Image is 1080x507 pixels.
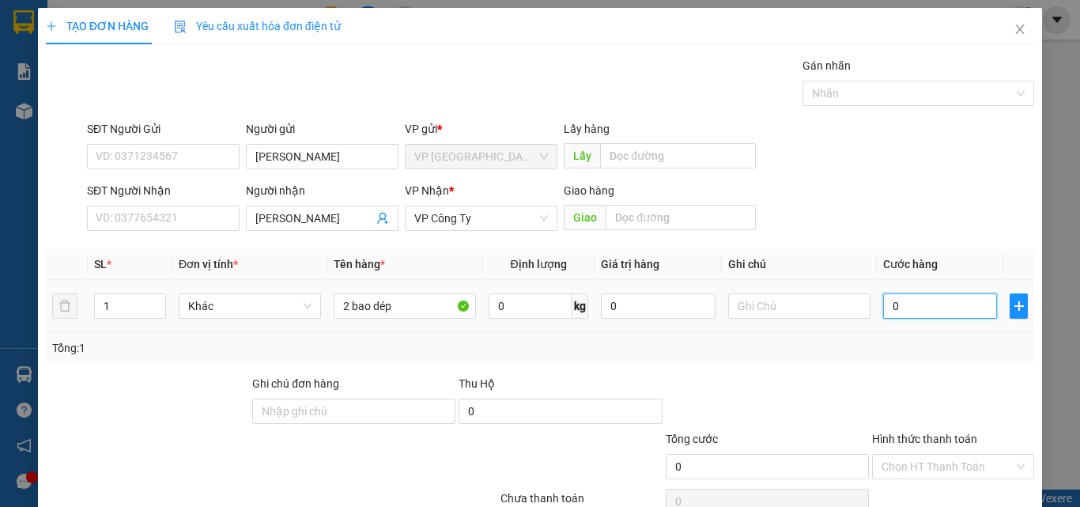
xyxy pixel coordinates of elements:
[246,182,398,199] div: Người nhận
[52,293,77,319] button: delete
[600,143,756,168] input: Dọc đường
[149,97,221,109] span: 12:59:50 [DATE]
[179,258,238,271] span: Đơn vị tính
[94,258,107,271] span: SL
[883,258,938,271] span: Cước hàng
[1010,293,1028,319] button: plus
[6,107,146,154] span: 2. Bảo chính xác giá trị mặt hàng gửi nếu không công ty chỉ bồi thường bằng 10 lần tiền giá cước ...
[510,258,566,271] span: Định lượng
[405,184,449,197] span: VP Nhận
[572,293,588,319] span: kg
[872,433,977,445] label: Hình thức thanh toán
[6,16,41,31] strong: Lưu ý:
[722,249,877,280] th: Ghi chú
[376,212,389,225] span: user-add
[564,205,606,230] span: Giao
[564,123,610,135] span: Lấy hàng
[46,21,57,32] span: plus
[606,205,756,230] input: Dọc đường
[87,182,240,199] div: SĐT Người Nhận
[46,20,149,32] span: TẠO ĐƠN HÀNG
[174,21,187,33] img: icon
[334,293,476,319] input: VD: Bàn, Ghế
[334,258,385,271] span: Tên hàng
[666,433,718,445] span: Tổng cước
[252,377,339,390] label: Ghi chú đơn hàng
[252,399,455,424] input: Ghi chú đơn hàng
[246,120,398,138] div: Người gửi
[174,20,341,32] span: Yêu cầu xuất hóa đơn điện tử
[405,120,557,138] div: VP gửi
[1014,23,1026,36] span: close
[414,206,548,230] span: VP Công Ty
[1010,300,1027,312] span: plus
[52,339,418,357] div: Tổng: 1
[6,33,145,104] span: 1. Quý khách nhận hàng (hoặc khiếu nại) trước 10 ngày kể từ ngày gửi và nhận hàng. Sau thời gian ...
[459,377,495,390] span: Thu Hộ
[998,8,1042,52] button: Close
[414,145,548,168] span: VP Tân Bình
[564,184,614,197] span: Giao hàng
[149,112,231,123] span: [PERSON_NAME]
[601,293,715,319] input: 0
[87,120,240,138] div: SĐT Người Gửi
[564,143,600,168] span: Lấy
[188,294,312,318] span: Khác
[728,293,870,319] input: Ghi Chú
[601,258,659,271] span: Giá trị hàng
[802,59,851,72] label: Gán nhãn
